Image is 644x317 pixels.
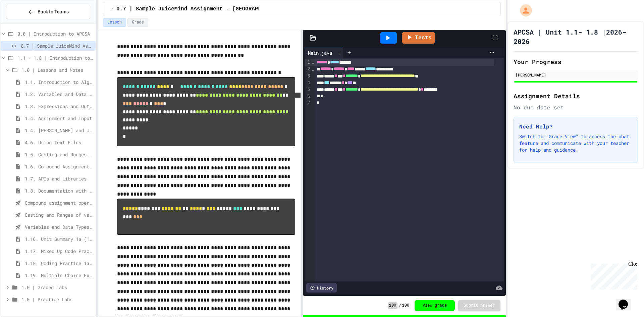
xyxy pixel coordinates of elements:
span: 0.7 | Sample JuiceMind Assignment - [GEOGRAPHIC_DATA] [21,42,93,49]
span: 1.0 | Practice Labs [21,296,93,303]
span: Fold line [311,59,315,65]
div: No due date set [514,103,638,111]
h2: Your Progress [514,57,638,66]
div: Main.java [305,48,344,58]
span: 1.8. Documentation with Comments and Preconditions [25,187,93,194]
h2: Assignment Details [514,91,638,101]
span: 1.5. Casting and Ranges of Values [25,151,93,158]
div: History [306,283,337,293]
div: Main.java [305,49,335,56]
button: Submit Answer [458,300,500,311]
span: 1.19. Multiple Choice Exercises for Unit 1a (1.1-1.6) [25,272,93,279]
div: 3 [305,73,311,80]
span: 1.17. Mixed Up Code Practice 1.1-1.6 [25,248,93,255]
div: 6 [305,93,311,100]
div: 1 [305,59,311,66]
span: 1.0 | Graded Labs [21,284,93,291]
span: 1.6. Compound Assignment Operators [25,163,93,170]
span: 1.1. Introduction to Algorithms, Programming, and Compilers [25,78,93,86]
span: Back to Teams [38,8,69,15]
span: 0.7 | Sample JuiceMind Assignment - [GEOGRAPHIC_DATA] [116,5,287,13]
span: 4.6. Using Text Files [25,139,93,146]
button: Lesson [103,18,126,27]
span: 1.1 - 1.8 | Introduction to Java [17,54,93,61]
h3: Need Help? [519,122,632,130]
a: Tests [402,32,435,44]
span: 100 [402,303,410,308]
button: Back to Teams [6,5,90,19]
span: Submit Answer [464,303,495,308]
span: 1.18. Coding Practice 1a (1.1-1.6) [25,260,93,267]
span: / [111,6,114,12]
span: 1.7. APIs and Libraries [25,175,93,182]
iframe: chat widget [588,261,637,289]
span: 1.4. Assignment and Input [25,115,93,122]
span: / [399,303,401,308]
div: 5 [305,86,311,93]
div: [PERSON_NAME] [516,72,636,78]
span: 1.16. Unit Summary 1a (1.1-1.6) [25,235,93,243]
span: Compound assignment operators - Quiz [25,199,93,206]
p: Switch to "Grade View" to access the chat feature and communicate with your teacher for help and ... [519,133,632,153]
span: 1.2. Variables and Data Types [25,91,93,98]
button: View grade [415,300,455,311]
h1: APCSA | Unit 1.1- 1.8 |2026-2026 [514,27,638,46]
span: Casting and Ranges of variables - Quiz [25,211,93,218]
span: 1.4. [PERSON_NAME] and User Input [25,127,93,134]
div: 7 [305,100,311,106]
span: 100 [388,302,398,309]
span: Variables and Data Types - Quiz [25,223,93,230]
div: My Account [513,3,534,18]
button: Grade [127,18,148,27]
div: 4 [305,80,311,86]
span: 1.0 | Lessons and Notes [21,66,93,73]
span: Fold line [311,66,315,72]
div: Chat with us now!Close [3,3,46,43]
div: 2 [305,66,311,72]
span: 0.0 | Introduction to APCSA [17,30,93,37]
span: 1.3. Expressions and Output [New] [25,103,93,110]
iframe: chat widget [616,290,637,310]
